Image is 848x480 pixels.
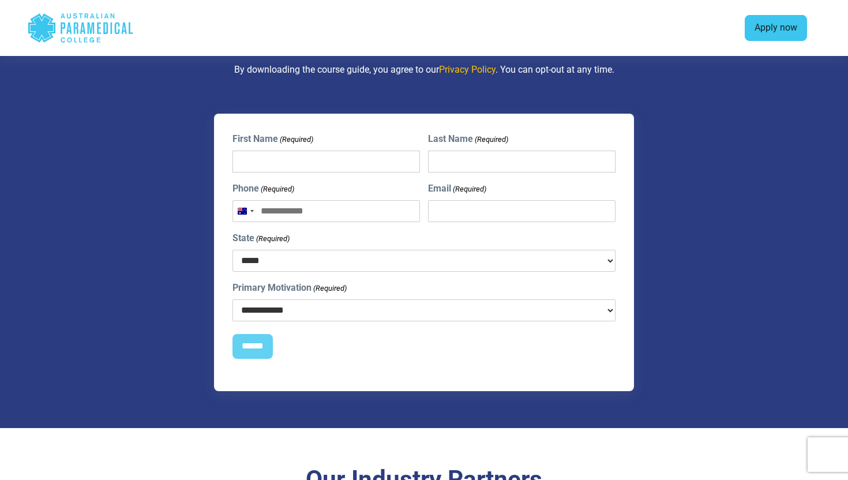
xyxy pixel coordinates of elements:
[232,281,347,295] label: Primary Motivation
[279,134,314,145] span: (Required)
[428,132,508,146] label: Last Name
[232,182,294,196] label: Phone
[87,63,761,77] p: By downloading the course guide, you agree to our . You can opt-out at any time.
[313,283,347,294] span: (Required)
[439,64,496,75] a: Privacy Policy
[428,182,486,196] label: Email
[745,15,807,42] a: Apply now
[260,183,295,195] span: (Required)
[256,233,290,245] span: (Required)
[232,231,290,245] label: State
[232,132,313,146] label: First Name
[27,9,134,47] div: Australian Paramedical College
[474,134,508,145] span: (Required)
[233,201,257,222] button: Selected country
[452,183,486,195] span: (Required)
